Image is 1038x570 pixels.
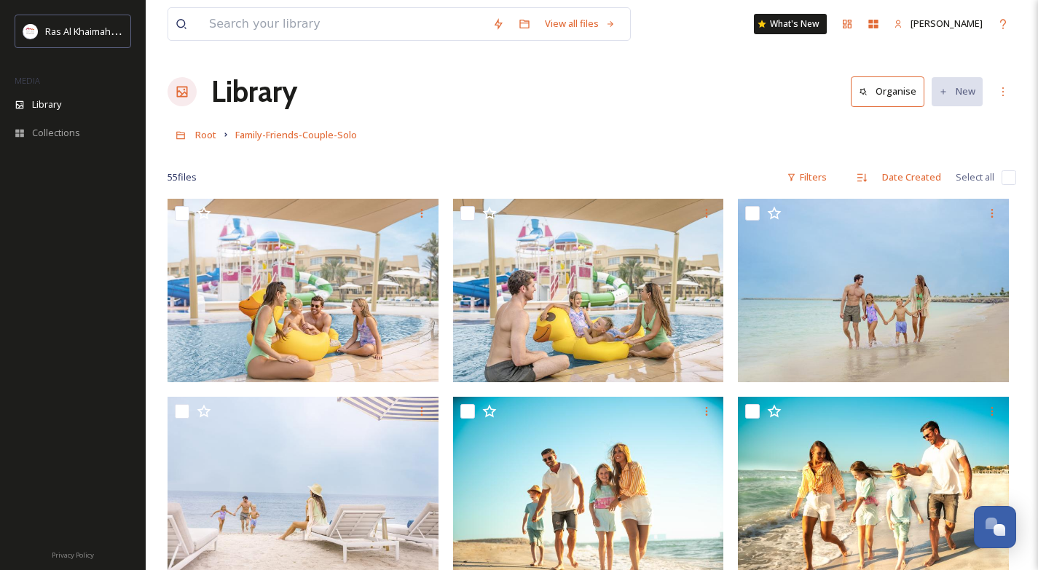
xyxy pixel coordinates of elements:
span: Privacy Policy [52,550,94,560]
button: New [932,77,983,106]
span: Select all [956,170,994,184]
a: Root [195,126,216,143]
a: Library [211,70,297,114]
input: Search your library [202,8,485,40]
img: Family at Sofitel Al Hamra (1).jpg [738,199,1013,382]
span: Collections [32,126,80,140]
span: Ras Al Khaimah Tourism Development Authority [45,24,251,38]
span: [PERSON_NAME] [911,17,983,30]
span: Root [195,128,216,141]
img: Family at Sofitel Al Hamra (2).jpg [453,199,728,382]
img: Logo_RAKTDA_RGB-01.png [23,24,38,39]
button: Open Chat [974,506,1016,548]
a: Family-Friends-Couple-Solo [235,126,357,143]
div: Filters [779,163,834,191]
a: What's New [754,14,827,34]
a: Privacy Policy [52,545,94,563]
a: View all files [538,9,623,38]
span: 55 file s [168,170,197,184]
img: Family at Sofitel Al Hamra (3).jpg [168,199,442,382]
button: Organise [851,76,924,106]
a: [PERSON_NAME] [886,9,990,38]
a: Organise [851,76,932,106]
span: Family-Friends-Couple-Solo [235,128,357,141]
span: Library [32,98,61,111]
div: Date Created [875,163,948,191]
span: MEDIA [15,75,40,86]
